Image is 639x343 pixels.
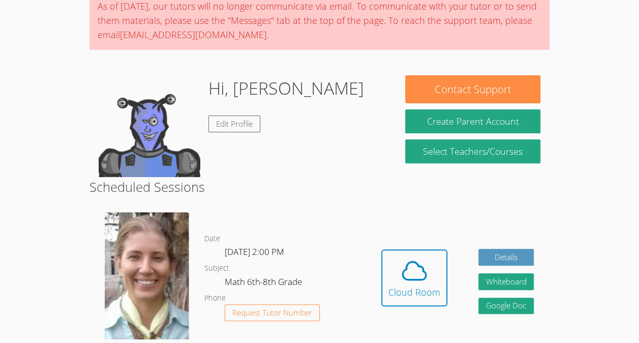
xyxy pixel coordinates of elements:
[478,298,534,315] a: Google Doc
[225,246,284,258] span: [DATE] 2:00 PM
[232,309,312,317] span: Request Tutor Number
[478,273,534,290] button: Whiteboard
[381,249,447,306] button: Cloud Room
[204,233,220,245] dt: Date
[225,275,304,292] dd: Math 6th-8th Grade
[208,75,364,101] h1: Hi, [PERSON_NAME]
[89,177,550,196] h2: Scheduled Sessions
[225,304,320,321] button: Request Tutor Number
[478,249,534,266] a: Details
[204,262,229,275] dt: Subject
[105,212,189,339] img: Screenshot%202024-09-06%20202226%20-%20Cropped.png
[405,75,540,103] button: Contact Support
[405,109,540,133] button: Create Parent Account
[99,75,200,177] img: default.png
[204,292,226,305] dt: Phone
[388,285,440,299] div: Cloud Room
[405,139,540,163] a: Select Teachers/Courses
[208,116,260,132] a: Edit Profile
